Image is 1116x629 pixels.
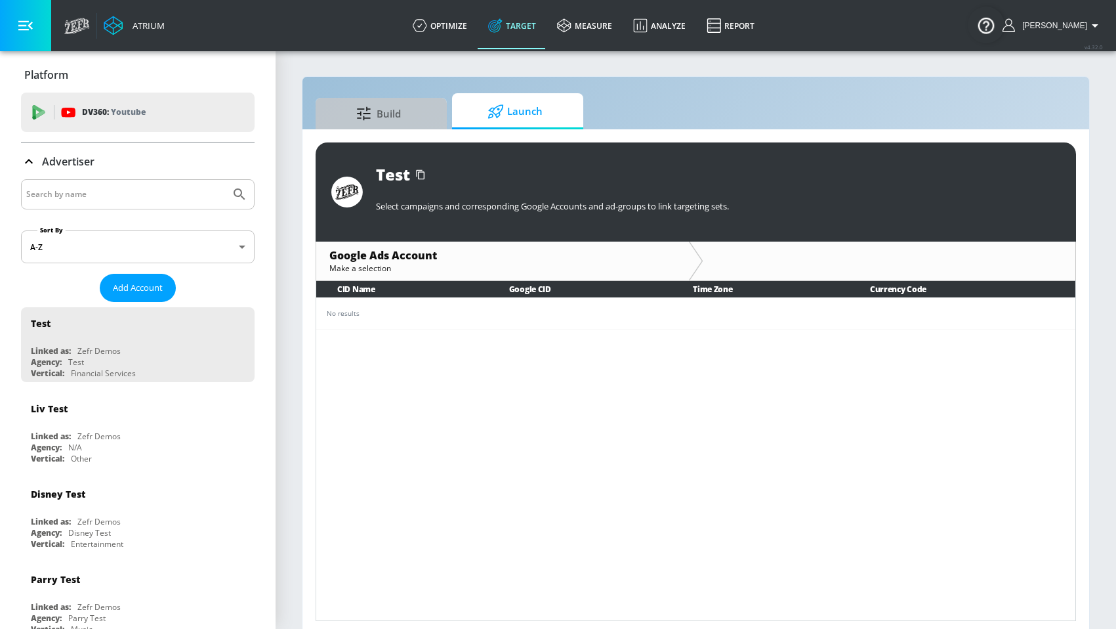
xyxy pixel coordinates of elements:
div: Other [71,453,92,464]
div: Atrium [127,20,165,32]
th: CID Name [316,281,488,297]
div: N/A [68,442,82,453]
a: Analyze [623,2,696,49]
div: Disney TestLinked as:Zefr DemosAgency:Disney TestVertical:Entertainment [21,478,255,553]
div: Disney Test [68,527,111,538]
div: Agency: [31,613,62,624]
span: Build [329,98,428,129]
p: DV360: [82,105,146,119]
button: [PERSON_NAME] [1002,18,1103,33]
div: Zefr Demos [77,601,121,613]
div: Platform [21,56,255,93]
span: v 4.32.0 [1085,43,1103,51]
th: Google CID [488,281,672,297]
div: Agency: [31,357,62,368]
div: Test [31,317,51,330]
div: Google Ads AccountMake a selection [316,242,689,280]
p: Platform [24,68,68,82]
button: Open Resource Center [968,7,1004,43]
div: DV360: Youtube [21,93,255,132]
div: Agency: [31,527,62,538]
div: Linked as: [31,431,71,442]
div: Parry Test [31,573,80,586]
p: Select campaigns and corresponding Google Accounts and ad-groups to link targeting sets. [376,200,1060,212]
div: Entertainment [71,538,123,550]
div: Test [68,357,84,368]
div: TestLinked as:Zefr DemosAgency:TestVertical:Financial Services [21,307,255,382]
span: [PERSON_NAME] [1017,21,1087,30]
a: Report [696,2,765,49]
span: Launch [465,96,565,127]
div: Parry Test [68,613,106,624]
span: Add Account [113,280,163,295]
input: Search by name [26,186,225,203]
div: Liv Test [31,402,68,415]
a: Target [478,2,547,49]
th: Currency Code [849,281,1075,297]
div: Disney Test [31,488,85,500]
div: Linked as: [31,516,71,527]
div: No results [327,309,1065,318]
label: Sort By [37,226,66,234]
p: Youtube [111,105,146,119]
div: Vertical: [31,538,64,550]
div: Zefr Demos [77,345,121,357]
div: A-Z [21,230,255,263]
a: measure [547,2,623,49]
div: Vertical: [31,368,64,379]
div: Vertical: [31,453,64,464]
a: optimize [402,2,478,49]
div: Financial Services [71,368,136,379]
div: Google Ads Account [329,248,676,263]
a: Atrium [104,16,165,35]
div: Liv TestLinked as:Zefr DemosAgency:N/AVertical:Other [21,393,255,467]
div: Agency: [31,442,62,453]
div: Linked as: [31,601,71,613]
p: Advertiser [42,154,94,169]
div: Test [376,163,410,185]
th: Time Zone [672,281,849,297]
div: Zefr Demos [77,516,121,527]
button: Add Account [100,274,176,302]
div: Zefr Demos [77,431,121,442]
div: Linked as: [31,345,71,357]
div: Advertiser [21,143,255,180]
div: Make a selection [329,263,676,274]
